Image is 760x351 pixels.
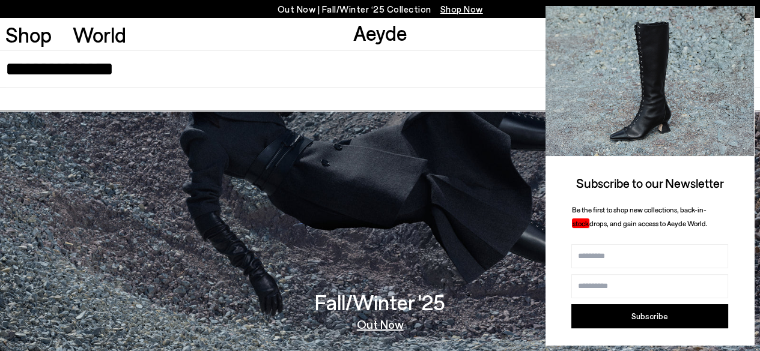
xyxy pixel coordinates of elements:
a: Aeyde [353,20,407,45]
span: Subscribe to our Newsletter [576,175,724,190]
a: Shop [5,24,52,45]
p: Out Now | Fall/Winter ‘25 Collection [278,2,483,17]
img: 2a6287a1333c9a56320fd6e7b3c4a9a9.jpg [546,6,754,156]
span: By subscribing, you agree to our [572,344,650,351]
span: Be the first to shop new collections, back-in- drops, and gain access to Aeyde World. [572,205,708,228]
a: Out Now [357,318,404,330]
a: Terms & Conditions [650,344,697,351]
span: Navigate to /collections/new-in [440,4,483,14]
h3: Fall/Winter '25 [315,292,445,313]
button: Subscribe [571,304,728,328]
a: World [73,24,126,45]
em: stock [572,218,589,228]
